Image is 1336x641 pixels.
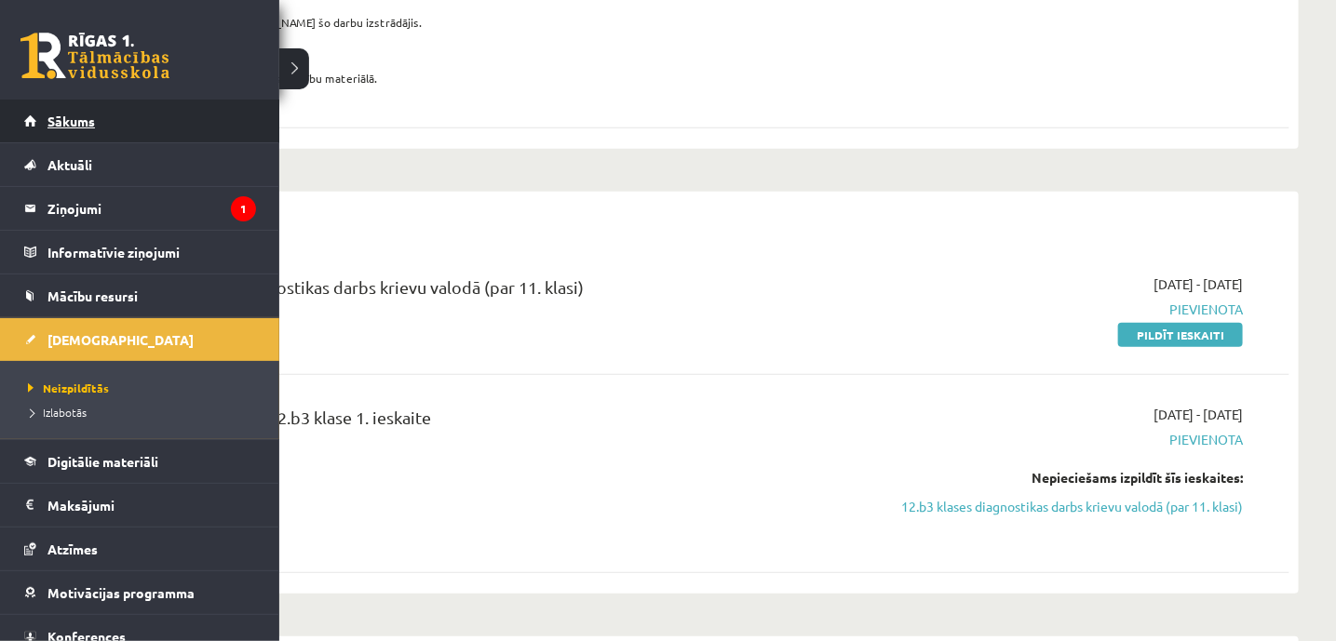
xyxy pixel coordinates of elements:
[47,287,138,304] span: Mācību resursi
[24,274,256,317] a: Mācību resursi
[47,113,95,129] span: Sākums
[894,468,1243,487] div: Nepieciešams izpildīt šīs ieskaites:
[140,274,866,309] div: 12.b3 klases diagnostikas darbs krievu valodā (par 11. klasi)
[1154,405,1243,424] span: [DATE] - [DATE]
[894,300,1243,319] span: Pievienota
[24,143,256,186] a: Aktuāli
[47,541,98,557] span: Atzīmes
[140,14,866,31] p: Nesāc ieskaiti, ja [PERSON_NAME] šo darbu izstrādājis.
[47,331,194,348] span: [DEMOGRAPHIC_DATA]
[140,70,866,87] p: Darba uzdevums aprakstīts mācību materiālā.
[24,571,256,614] a: Motivācijas programma
[47,231,256,274] legend: Informatīvie ziņojumi
[23,404,261,421] a: Izlabotās
[47,156,92,173] span: Aktuāli
[24,484,256,527] a: Maksājumi
[140,405,866,439] div: Krievu valoda JK 12.b3 klase 1. ieskaite
[24,527,256,570] a: Atzīmes
[23,405,87,420] span: Izlabotās
[1154,274,1243,294] span: [DATE] - [DATE]
[23,381,109,395] span: Neizpildītās
[24,187,256,230] a: Ziņojumi1
[24,231,256,274] a: Informatīvie ziņojumi
[1118,323,1243,347] a: Pildīt ieskaiti
[24,318,256,361] a: [DEMOGRAPHIC_DATA]
[47,484,256,527] legend: Maksājumi
[231,196,256,221] i: 1
[894,497,1243,516] a: 12.b3 klases diagnostikas darbs krievu valodā (par 11. klasi)
[23,380,261,396] a: Neizpildītās
[47,584,195,601] span: Motivācijas programma
[24,440,256,483] a: Digitālie materiāli
[894,430,1243,449] span: Pievienota
[24,100,256,142] a: Sākums
[20,33,169,79] a: Rīgas 1. Tālmācības vidusskola
[47,453,158,470] span: Digitālie materiāli
[47,187,256,230] legend: Ziņojumi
